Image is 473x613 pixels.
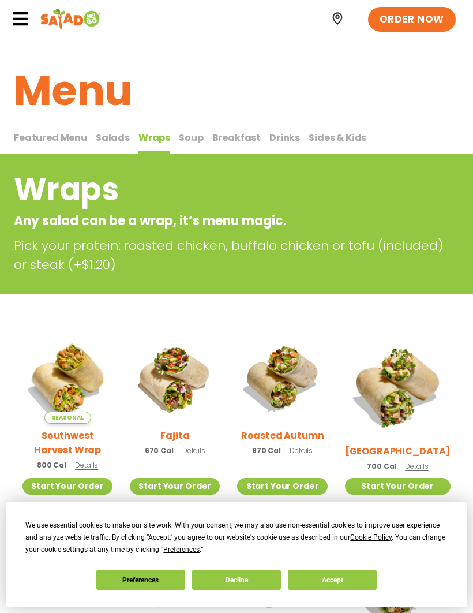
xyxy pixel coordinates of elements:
[309,131,366,144] span: Sides & Kids
[14,131,87,144] span: Featured Menu
[37,460,66,470] span: 800 Cal
[40,8,101,31] img: Header logo
[182,446,205,455] span: Details
[367,461,396,472] span: 700 Cal
[380,13,444,27] span: ORDER NOW
[14,126,459,155] div: Tabbed content
[14,59,459,122] h1: Menu
[75,460,98,470] span: Details
[269,131,300,144] span: Drinks
[44,412,91,424] span: Seasonal
[130,478,220,495] a: Start Your Order
[288,570,377,590] button: Accept
[14,166,366,213] h2: Wraps
[179,131,203,144] span: Soup
[350,533,392,541] span: Cookie Policy
[241,428,324,443] h2: Roasted Autumn
[130,333,220,423] img: Product photo for Fajita Wrap
[14,236,459,274] p: Pick your protein: roasted chicken, buffalo chicken or tofu (included) or steak (+$1.20)
[25,519,447,556] div: We use essential cookies to make our site work. With your consent, we may also use non-essential ...
[237,478,327,495] a: Start Your Order
[345,444,451,458] h2: [GEOGRAPHIC_DATA]
[96,131,130,144] span: Salads
[192,570,281,590] button: Decline
[138,131,170,144] span: Wraps
[368,7,456,32] a: ORDER NOW
[252,446,281,456] span: 870 Cal
[22,333,112,423] img: Product photo for Southwest Harvest Wrap
[163,545,200,554] span: Preferences
[237,333,327,423] img: Product photo for Roasted Autumn Wrap
[6,502,467,607] div: Cookie Consent Prompt
[345,333,451,439] img: Product photo for BBQ Ranch Wrap
[96,570,185,590] button: Preferences
[212,131,261,144] span: Breakfast
[160,428,189,443] h2: Fajita
[405,461,428,471] span: Details
[14,211,366,230] p: Any salad can be a wrap, it’s menu magic.
[290,446,313,455] span: Details
[22,428,112,457] h2: Southwest Harvest Wrap
[345,478,451,495] a: Start Your Order
[22,478,112,495] a: Start Your Order
[145,446,174,456] span: 670 Cal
